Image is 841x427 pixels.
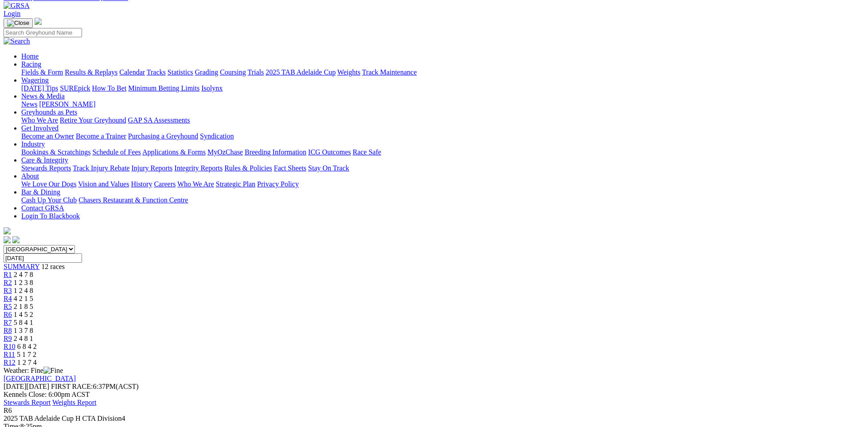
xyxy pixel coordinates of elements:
a: History [131,180,152,188]
a: R10 [4,343,16,350]
span: 12 races [41,263,65,270]
div: Kennels Close: 6:00pm ACST [4,391,837,399]
a: Purchasing a Greyhound [128,132,198,140]
a: ICG Outcomes [308,148,351,156]
a: Bookings & Scratchings [21,148,90,156]
span: 1 3 7 8 [14,327,33,334]
a: How To Bet [92,84,127,92]
a: Calendar [119,68,145,76]
a: Retire Your Greyhound [60,116,126,124]
a: SUREpick [60,84,90,92]
a: Schedule of Fees [92,148,141,156]
a: Who We Are [177,180,214,188]
div: 2025 TAB Adelaide Cup H CTA Division4 [4,415,837,423]
input: Select date [4,253,82,263]
a: Stewards Reports [21,164,71,172]
a: Tracks [147,68,166,76]
a: Get Involved [21,124,59,132]
a: Rules & Policies [224,164,272,172]
a: Coursing [220,68,246,76]
span: 2 4 8 1 [14,335,33,342]
a: Minimum Betting Limits [128,84,199,92]
a: Fields & Form [21,68,63,76]
div: Care & Integrity [21,164,837,172]
a: Trials [247,68,264,76]
span: [DATE] [4,383,27,390]
span: 1 2 4 8 [14,287,33,294]
a: MyOzChase [207,148,243,156]
a: Home [21,52,39,60]
span: 2 4 7 8 [14,271,33,278]
img: logo-grsa-white.png [35,18,42,25]
a: Bar & Dining [21,188,60,196]
span: FIRST RACE: [51,383,93,390]
span: R9 [4,335,12,342]
a: R3 [4,287,12,294]
span: R5 [4,303,12,310]
a: GAP SA Assessments [128,116,190,124]
a: Care & Integrity [21,156,68,164]
div: About [21,180,837,188]
img: Fine [43,367,63,375]
a: Become an Owner [21,132,74,140]
div: Wagering [21,84,837,92]
a: Track Injury Rebate [73,164,129,172]
span: 4 2 1 5 [14,295,33,302]
a: Isolynx [201,84,223,92]
a: R1 [4,271,12,278]
a: Integrity Reports [174,164,223,172]
a: R8 [4,327,12,334]
a: SUMMARY [4,263,39,270]
a: Strategic Plan [216,180,255,188]
a: Grading [195,68,218,76]
a: Login [4,10,20,17]
a: [DATE] Tips [21,84,58,92]
a: Login To Blackbook [21,212,80,220]
a: About [21,172,39,180]
span: 1 4 5 2 [14,311,33,318]
a: Race Safe [352,148,381,156]
span: R11 [4,351,15,358]
a: Weights Report [52,399,97,406]
a: Fact Sheets [274,164,306,172]
span: R2 [4,279,12,286]
a: Become a Trainer [76,132,126,140]
a: [PERSON_NAME] [39,100,95,108]
a: R12 [4,359,16,366]
div: Greyhounds as Pets [21,116,837,124]
a: R6 [4,311,12,318]
a: R7 [4,319,12,326]
a: Racing [21,60,41,68]
div: Get Involved [21,132,837,140]
span: 1 2 3 8 [14,279,33,286]
a: Statistics [168,68,193,76]
span: 6:37PM(ACST) [51,383,139,390]
input: Search [4,28,82,37]
a: Wagering [21,76,49,84]
img: twitter.svg [12,236,20,243]
a: Greyhounds as Pets [21,108,77,116]
button: Toggle navigation [4,18,33,28]
a: Track Maintenance [362,68,417,76]
a: Applications & Forms [142,148,206,156]
span: 1 2 7 4 [17,359,37,366]
div: News & Media [21,100,837,108]
a: 2025 TAB Adelaide Cup [266,68,336,76]
a: Chasers Restaurant & Function Centre [78,196,188,204]
a: Syndication [200,132,234,140]
a: Industry [21,140,45,148]
img: GRSA [4,2,30,10]
a: Breeding Information [245,148,306,156]
span: [DATE] [4,383,49,390]
a: R4 [4,295,12,302]
a: Privacy Policy [257,180,299,188]
span: Weather: Fine [4,367,63,374]
a: Who We Are [21,116,58,124]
